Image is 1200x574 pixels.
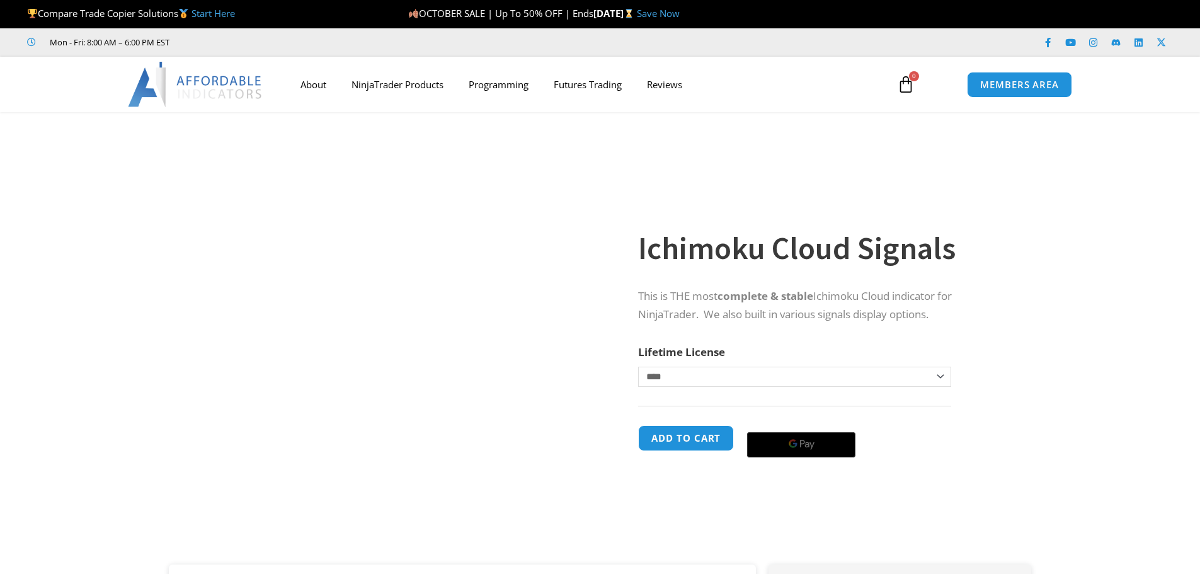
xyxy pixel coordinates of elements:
a: 0 [878,66,934,103]
button: Add to cart [638,425,734,451]
p: This is THE most Ichimoku Cloud indicator for NinjaTrader. We also built in various signals displ... [638,287,1006,324]
span: Mon - Fri: 8:00 AM – 6:00 PM EST [47,35,169,50]
span: 0 [909,71,919,81]
span: Compare Trade Copier Solutions [27,7,235,20]
button: Buy with GPay [747,432,855,457]
a: Futures Trading [541,70,634,99]
span: OCTOBER SALE | Up To 50% OFF | Ends [408,7,593,20]
strong: complete & stable [717,289,813,303]
img: ⌛ [624,9,634,18]
strong: [DATE] [593,7,637,20]
img: 🏆 [28,9,37,18]
label: Lifetime License [638,345,725,359]
nav: Menu [288,70,883,99]
a: Clear options [638,393,658,402]
img: 🍂 [409,9,418,18]
span: MEMBERS AREA [980,80,1059,89]
a: Reviews [634,70,695,99]
a: Start Here [191,7,235,20]
iframe: Secure payment input frame [745,423,858,425]
a: About [288,70,339,99]
h1: Ichimoku Cloud Signals [638,226,1006,270]
a: MEMBERS AREA [967,72,1072,98]
iframe: Customer reviews powered by Trustpilot [187,36,376,49]
a: Save Now [637,7,680,20]
img: 🥇 [179,9,188,18]
a: NinjaTrader Products [339,70,456,99]
img: LogoAI | Affordable Indicators – NinjaTrader [128,62,263,107]
a: Programming [456,70,541,99]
